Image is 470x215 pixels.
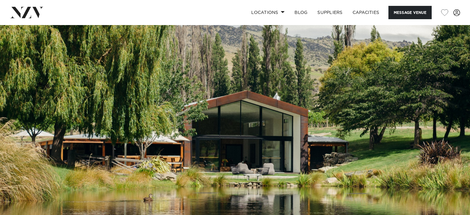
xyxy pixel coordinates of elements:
[290,6,312,19] a: BLOG
[10,7,44,18] img: nzv-logo.png
[388,6,432,19] button: Message Venue
[246,6,290,19] a: Locations
[348,6,384,19] a: Capacities
[312,6,347,19] a: SUPPLIERS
